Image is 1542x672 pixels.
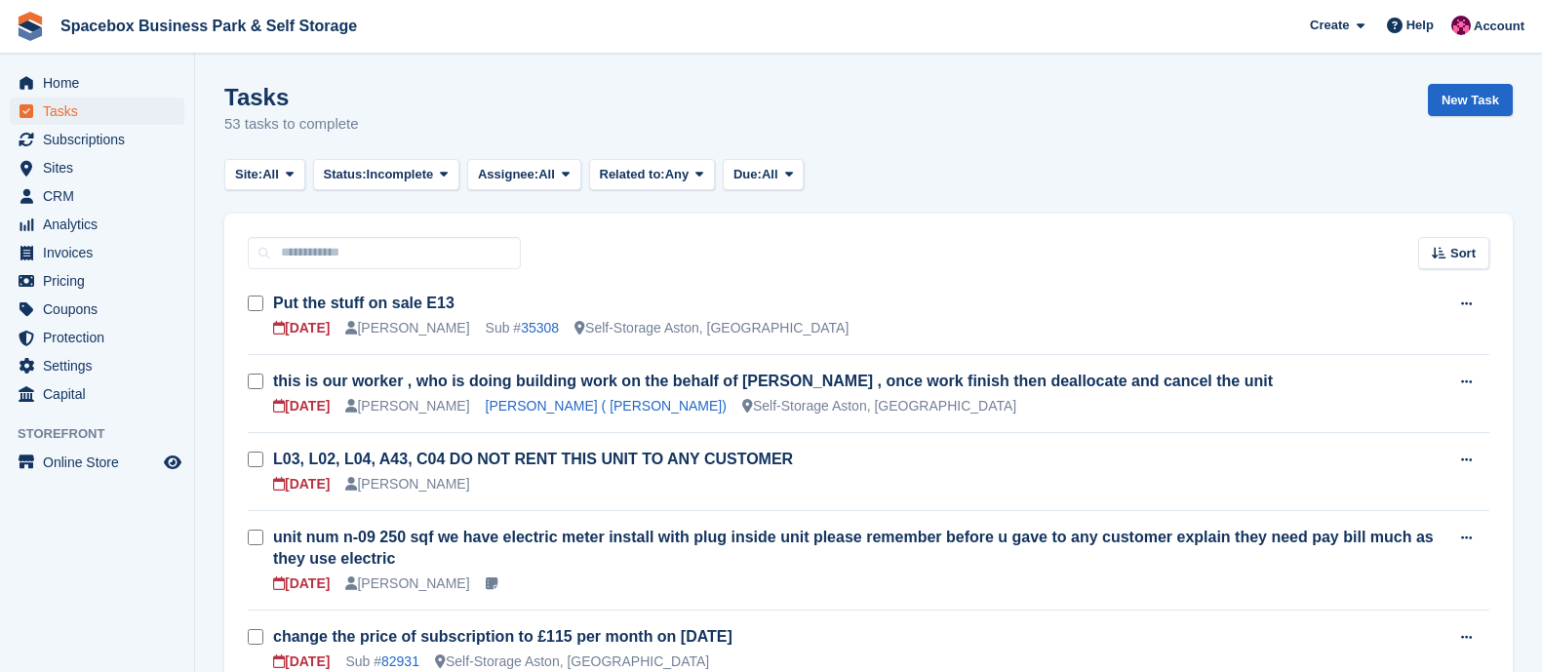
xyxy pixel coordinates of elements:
[723,159,804,191] button: Due: All
[1428,84,1513,116] a: New Task
[345,396,469,416] div: [PERSON_NAME]
[435,652,709,672] div: Self-Storage Aston, [GEOGRAPHIC_DATA]
[43,324,160,351] span: Protection
[161,451,184,474] a: Preview store
[43,352,160,379] span: Settings
[18,424,194,444] span: Storefront
[467,159,581,191] button: Assignee: All
[10,380,184,408] a: menu
[10,296,184,323] a: menu
[10,69,184,97] a: menu
[313,159,459,191] button: Status: Incomplete
[10,324,184,351] a: menu
[10,126,184,153] a: menu
[43,296,160,323] span: Coupons
[10,211,184,238] a: menu
[324,165,367,184] span: Status:
[273,573,330,594] div: [DATE]
[273,628,732,645] a: change the price of subscription to £115 per month on [DATE]
[762,165,778,184] span: All
[43,69,160,97] span: Home
[43,98,160,125] span: Tasks
[43,449,160,476] span: Online Store
[10,239,184,266] a: menu
[486,318,560,338] div: Sub #
[43,182,160,210] span: CRM
[43,267,160,295] span: Pricing
[1474,17,1524,36] span: Account
[273,451,793,467] a: L03, L02, L04, A43, C04 DO NOT RENT THIS UNIT TO ANY CUSTOMER
[224,113,359,136] p: 53 tasks to complete
[345,573,469,594] div: [PERSON_NAME]
[224,84,359,110] h1: Tasks
[538,165,555,184] span: All
[10,267,184,295] a: menu
[1310,16,1349,35] span: Create
[345,318,469,338] div: [PERSON_NAME]
[273,295,455,311] a: Put the stuff on sale E13
[478,165,538,184] span: Assignee:
[224,159,305,191] button: Site: All
[345,474,469,494] div: [PERSON_NAME]
[1450,244,1476,263] span: Sort
[273,652,330,672] div: [DATE]
[10,352,184,379] a: menu
[367,165,434,184] span: Incomplete
[10,449,184,476] a: menu
[345,652,419,672] div: Sub #
[273,529,1434,567] a: unit num n-09 250 sqf we have electric meter install with plug inside unit please remember before...
[10,182,184,210] a: menu
[589,159,715,191] button: Related to: Any
[273,474,330,494] div: [DATE]
[10,98,184,125] a: menu
[262,165,279,184] span: All
[53,10,365,42] a: Spacebox Business Park & Self Storage
[742,396,1016,416] div: Self-Storage Aston, [GEOGRAPHIC_DATA]
[1406,16,1434,35] span: Help
[43,380,160,408] span: Capital
[273,373,1273,389] a: this is our worker , who is doing building work on the behalf of [PERSON_NAME] , once work finish...
[10,154,184,181] a: menu
[521,320,559,336] a: 35308
[43,211,160,238] span: Analytics
[43,126,160,153] span: Subscriptions
[733,165,762,184] span: Due:
[43,239,160,266] span: Invoices
[381,653,419,669] a: 82931
[600,165,665,184] span: Related to:
[1451,16,1471,35] img: Avishka Chauhan
[574,318,849,338] div: Self-Storage Aston, [GEOGRAPHIC_DATA]
[16,12,45,41] img: stora-icon-8386f47178a22dfd0bd8f6a31ec36ba5ce8667c1dd55bd0f319d3a0aa187defe.svg
[235,165,262,184] span: Site:
[665,165,690,184] span: Any
[273,318,330,338] div: [DATE]
[43,154,160,181] span: Sites
[486,398,727,414] a: [PERSON_NAME] ( [PERSON_NAME])
[273,396,330,416] div: [DATE]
